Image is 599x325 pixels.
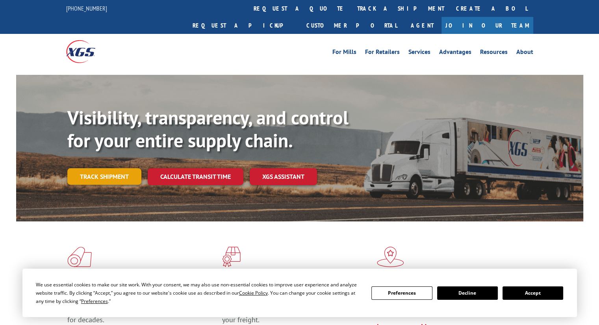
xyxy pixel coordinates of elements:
[377,247,404,267] img: xgs-icon-flagship-distribution-model-red
[300,17,403,34] a: Customer Portal
[67,296,216,324] span: As an industry carrier of choice, XGS has brought innovation and dedication to flooring logistics...
[22,269,577,317] div: Cookie Consent Prompt
[365,49,400,58] a: For Retailers
[67,105,349,152] b: Visibility, transparency, and control for your entire supply chain.
[67,247,92,267] img: xgs-icon-total-supply-chain-intelligence-red
[66,4,107,12] a: [PHONE_NUMBER]
[516,49,533,58] a: About
[408,49,430,58] a: Services
[503,286,563,300] button: Accept
[480,49,508,58] a: Resources
[441,17,533,34] a: Join Our Team
[67,168,141,185] a: Track shipment
[222,247,241,267] img: xgs-icon-focused-on-flooring-red
[81,298,108,305] span: Preferences
[148,168,243,185] a: Calculate transit time
[187,17,300,34] a: Request a pickup
[439,49,471,58] a: Advantages
[36,280,362,305] div: We use essential cookies to make our site work. With your consent, we may also use non-essential ...
[239,290,268,296] span: Cookie Policy
[403,17,441,34] a: Agent
[332,49,356,58] a: For Mills
[437,286,498,300] button: Decline
[371,286,432,300] button: Preferences
[250,168,317,185] a: XGS ASSISTANT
